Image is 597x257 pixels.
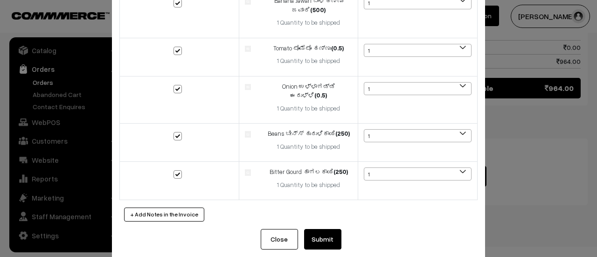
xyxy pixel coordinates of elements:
span: 1 [364,167,472,181]
img: product.jpg [245,169,251,175]
span: 1 [364,129,472,142]
strong: (0.5) [331,44,344,52]
button: Close [261,229,298,250]
div: 1 Quantity to be shipped [265,56,352,66]
span: 1 [364,130,471,143]
button: + Add Notes in the Invoice [124,208,204,222]
span: 1 [364,83,471,96]
div: Bitter Gourd ಹಾಗಲಕಾಯಿ [265,167,352,177]
strong: (500) [310,6,326,14]
span: 1 [364,44,472,57]
strong: (0.5) [314,91,327,99]
button: Submit [304,229,341,250]
strong: (250) [333,168,348,175]
div: 1 Quantity to be shipped [265,142,352,152]
div: Tomato ಟೊಮೆಟೊ ಹಣ್ಣು [265,44,352,53]
div: Onion ಉಳ್ಳಾಗಡ್ಡಿ ಈರುಳ್ಳಿ [265,82,352,100]
span: 1 [364,82,472,95]
img: product.jpg [245,131,251,137]
div: 1 Quantity to be shipped [265,18,352,28]
strong: (250) [335,130,350,137]
div: Beans ಬೀನ್ಸ್ ಹುರುಳಿಕಾಯಿ [265,129,352,139]
div: 1 Quantity to be shipped [265,181,352,190]
img: product.jpg [245,46,251,52]
div: 1 Quantity to be shipped [265,104,352,113]
img: product.jpg [245,84,251,90]
span: 1 [364,168,471,181]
